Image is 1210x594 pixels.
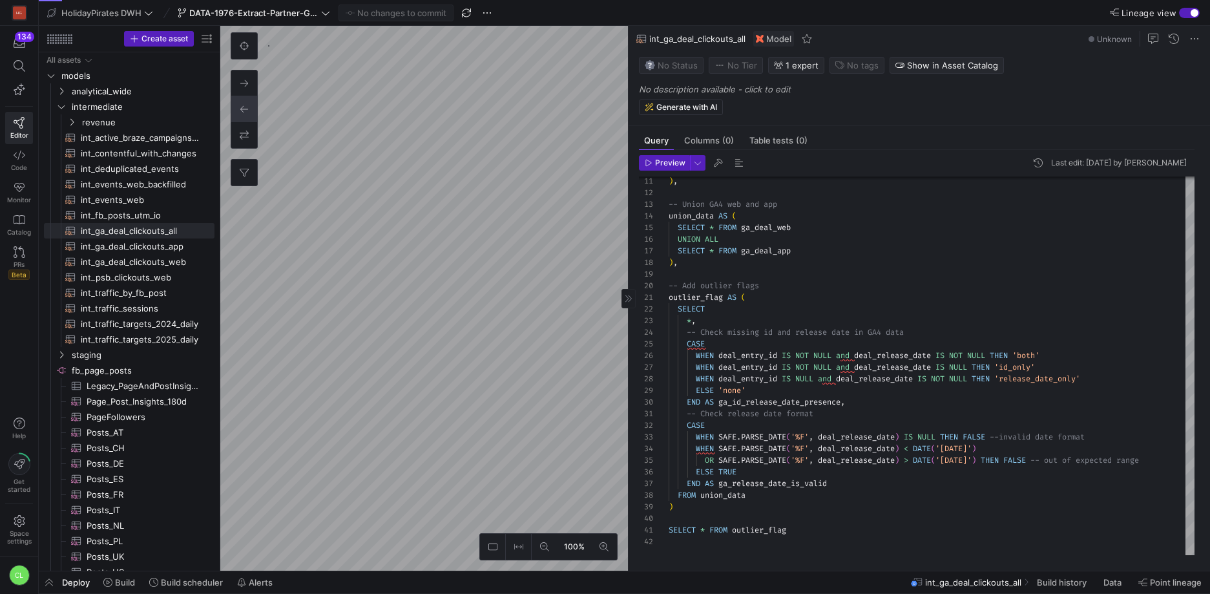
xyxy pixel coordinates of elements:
span: Legacy_PageAndPostInsights​​​​​​​​​ [87,379,200,394]
span: analytical_wide [72,84,213,99]
div: 13 [639,198,653,210]
div: 15 [639,222,653,233]
span: intermediate [72,100,213,114]
span: TRUE [718,467,736,477]
div: Press SPACE to select this row. [44,176,214,192]
div: 29 [639,385,653,396]
span: int_traffic_sessions​​​​​​​​​​ [81,301,200,316]
span: int_ga_deal_clickouts_all​​​​​​​​​​ [81,224,200,239]
a: int_events_web_backfilled​​​​​​​​​​ [44,176,214,192]
span: ga_id_release_date_presence [718,397,840,407]
span: Unknown [1097,34,1132,44]
span: > [904,455,908,465]
span: ) [895,443,899,454]
span: (0) [796,136,808,145]
div: 31 [639,408,653,419]
div: 19 [639,268,653,280]
span: . [736,432,741,442]
a: Code [5,144,33,176]
span: -- Add outlier flags [669,281,759,291]
span: Point lineage [1150,577,1202,588]
div: Press SPACE to select this row. [44,223,214,239]
span: NULL [813,362,831,372]
span: ( [931,455,935,465]
button: Generate with AI [639,100,723,115]
span: Page_Post_Insights_180d​​​​​​​​​ [87,394,200,409]
span: Data [1103,577,1121,588]
div: Press SPACE to select this row. [44,332,214,347]
span: SELECT [678,246,705,256]
span: THEN [972,374,990,384]
span: Posts_PL​​​​​​​​​ [87,534,200,549]
a: Posts_IT​​​​​​​​​ [44,502,214,518]
img: undefined [756,35,764,43]
span: Posts_DE​​​​​​​​​ [87,456,200,471]
span: UNION [678,234,700,244]
span: Preview [655,158,685,167]
a: Posts_AT​​​​​​​​​ [44,425,214,440]
span: NULL [917,432,935,442]
span: Query [644,136,669,145]
span: END [687,478,700,489]
span: Alerts [249,577,273,588]
span: FALSE [1003,455,1026,465]
span: int_contentful_with_changes​​​​​​​​​​ [81,146,200,161]
span: ELSE [696,385,714,396]
span: outlier_flag [669,292,723,302]
span: deal_release_date [836,374,913,384]
span: THEN [990,350,1008,361]
span: IS [904,432,913,442]
a: int_fb_posts_utm_io​​​​​​​​​​ [44,207,214,223]
a: int_ga_deal_clickouts_web​​​​​​​​​​ [44,254,214,270]
span: < [904,443,908,454]
div: Press SPACE to select this row. [44,394,214,409]
span: , [809,455,813,465]
span: 'none' [718,385,746,396]
div: Press SPACE to select this row. [44,161,214,176]
span: union_data [669,211,714,221]
div: 21 [639,292,653,303]
span: Posts_IT​​​​​​​​​ [87,503,200,518]
span: Generate with AI [656,103,717,112]
div: All assets [47,56,81,65]
div: Press SPACE to select this row. [44,207,214,223]
div: 36 [639,466,653,478]
div: Press SPACE to select this row. [44,301,214,316]
button: No statusNo Status [639,57,704,74]
span: IS [782,362,791,372]
a: Monitor [5,176,33,209]
span: CASE [687,339,705,349]
span: OR [705,455,714,465]
button: Show in Asset Catalog [890,57,1004,74]
span: int_traffic_targets_2025_daily​​​​​​​​​​ [81,332,200,347]
button: Build history [1031,571,1095,593]
div: 16 [639,233,653,245]
span: IS [782,374,791,384]
a: int_traffic_targets_2025_daily​​​​​​​​​​ [44,332,214,347]
span: NULL [949,374,967,384]
div: Press SPACE to select this row. [44,471,214,487]
span: No tags [847,60,879,70]
div: Press SPACE to select this row. [44,68,214,83]
span: int_traffic_targets_2024_daily​​​​​​​​​​ [81,317,200,332]
div: 20 [639,280,653,292]
a: int_active_braze_campaigns_performance​​​​​​​​​​ [44,130,214,145]
a: PageFollowers​​​​​​​​​ [44,409,214,425]
div: 17 [639,245,653,257]
span: ( [741,292,746,302]
span: 1 expert [786,60,819,70]
span: NULL [813,350,831,361]
span: fb_page_posts​​​​​​​​ [72,363,213,378]
span: Model [766,34,791,44]
span: int_ga_deal_clickouts_app​​​​​​​​​​ [81,239,200,254]
div: 134 [15,32,34,42]
span: Build [115,577,135,588]
span: Space settings [7,529,32,545]
span: ( [732,211,736,221]
div: 28 [639,373,653,385]
span: '%F' [791,432,809,442]
a: Posts_NL​​​​​​​​​ [44,518,214,533]
div: Press SPACE to select this row. [44,456,214,471]
span: AS [727,292,736,302]
span: END [687,397,700,407]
